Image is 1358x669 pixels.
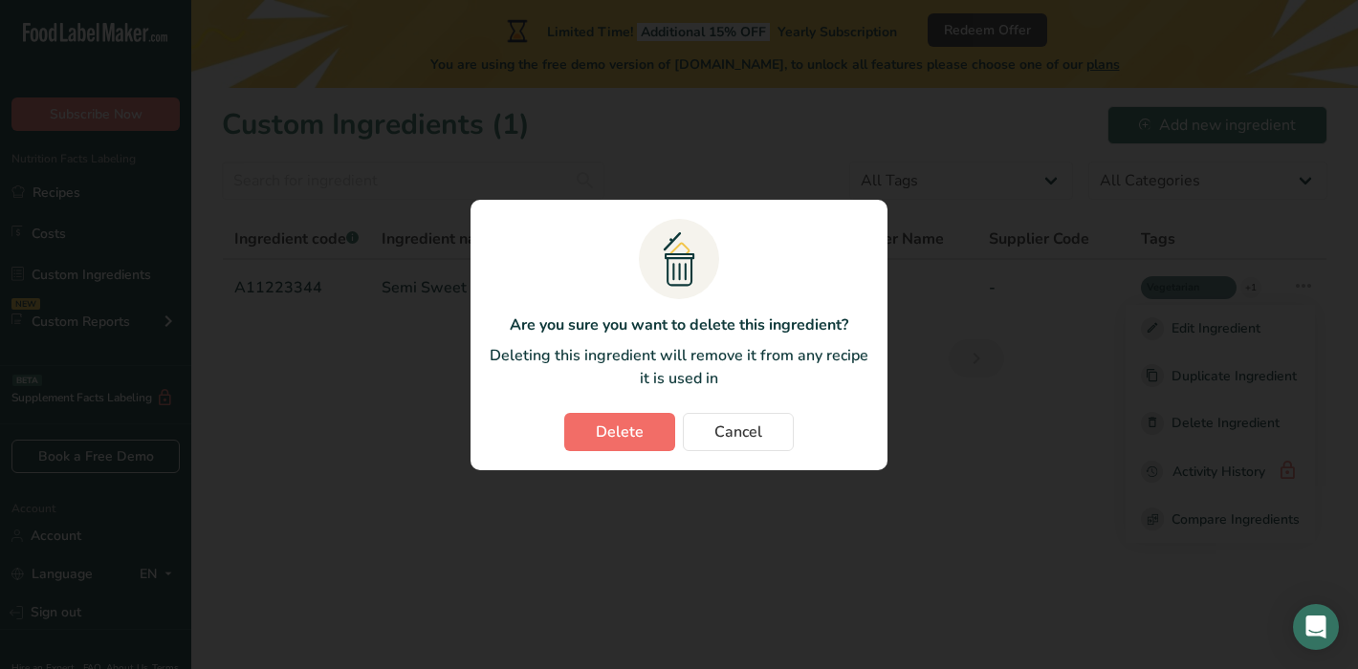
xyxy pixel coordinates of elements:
span: Cancel [714,421,762,443]
button: Cancel [683,413,794,451]
span: Delete [596,421,644,443]
button: Delete [564,413,675,451]
div: Open Intercom Messenger [1293,604,1339,650]
p: Deleting this ingredient will remove it from any recipe it is used in [490,344,868,390]
p: Are you sure you want to delete this ingredient? [490,313,868,336]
